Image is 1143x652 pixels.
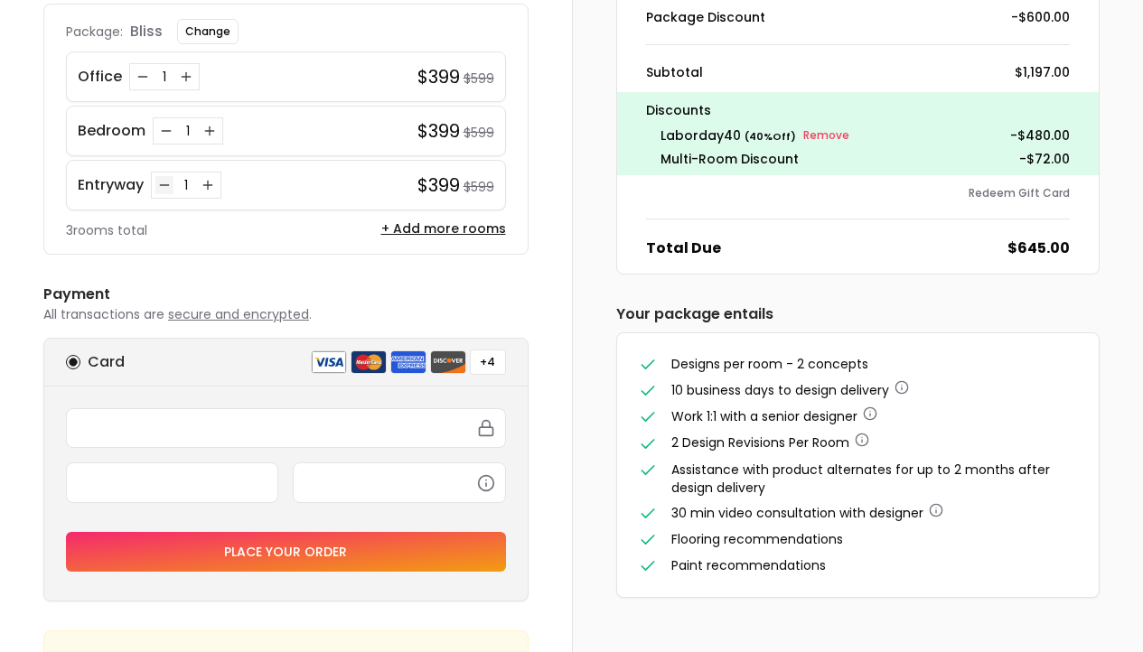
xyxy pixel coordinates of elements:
[157,122,175,140] button: Decrease quantity for Bedroom
[43,284,529,305] h6: Payment
[78,174,144,196] p: Entryway
[78,420,494,436] iframe: Secure card number input frame
[177,68,195,86] button: Increase quantity for Office
[201,122,219,140] button: Increase quantity for Bedroom
[177,176,195,194] div: 1
[671,556,826,574] span: Paint recommendations
[304,474,493,490] iframe: Secure CVC input frame
[745,129,796,144] small: ( 40 % Off)
[470,349,506,375] button: +4
[616,303,1101,325] h6: Your package entails
[430,350,466,374] img: discover
[130,21,163,42] p: bliss
[661,150,799,168] dt: Multi-Room Discount
[417,118,460,144] h4: $399
[78,66,122,88] p: Office
[671,530,843,548] span: Flooring recommendations
[464,70,494,88] small: $599
[43,305,529,323] p: All transactions are .
[671,407,857,425] span: Work 1:1 with a senior designer
[66,23,123,41] p: Package:
[168,305,309,323] span: secure and encrypted
[351,350,387,374] img: mastercard
[311,350,347,374] img: visa
[661,126,741,144] span: laborday40
[671,433,849,452] span: 2 Design Revisions Per Room
[1011,8,1070,26] dd: -$600.00
[66,221,147,239] p: 3 rooms total
[464,178,494,196] small: $599
[969,186,1070,200] button: Redeem Gift Card
[390,350,426,374] img: american express
[464,124,494,142] small: $599
[417,64,460,89] h4: $399
[155,176,173,194] button: Decrease quantity for Entryway
[671,504,923,522] span: 30 min video consultation with designer
[78,474,267,490] iframe: Secure expiration date input frame
[646,238,721,259] dt: Total Due
[671,461,1050,497] span: Assistance with product alternates for up to 2 months after design delivery
[646,99,1071,121] p: Discounts
[134,68,152,86] button: Decrease quantity for Office
[199,176,217,194] button: Increase quantity for Entryway
[1019,150,1070,168] dd: -$72.00
[1010,125,1070,146] p: - $480.00
[417,172,460,198] h4: $399
[381,219,506,238] button: + Add more rooms
[155,68,173,86] div: 1
[88,351,125,373] h6: Card
[177,19,239,44] button: Change
[179,122,197,140] div: 1
[78,120,145,142] p: Bedroom
[646,63,703,81] dt: Subtotal
[803,128,849,143] small: Remove
[671,381,889,399] span: 10 business days to design delivery
[1015,63,1070,81] dd: $1,197.00
[646,8,765,26] dt: Package Discount
[66,532,506,572] button: Place your order
[671,355,868,373] span: Designs per room - 2 concepts
[1007,238,1070,259] dd: $645.00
